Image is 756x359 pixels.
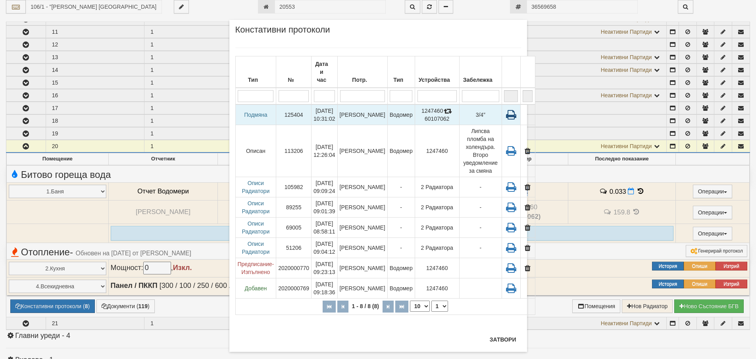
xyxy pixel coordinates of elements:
[276,125,312,177] td: 113206
[387,197,415,218] td: -
[337,218,387,238] td: [PERSON_NAME]
[459,56,502,88] th: Забележка: No sort applied, activate to apply an ascending sort
[312,125,338,177] td: [DATE] 12:26:04
[312,258,338,278] td: [DATE] 09:23:13
[431,301,448,312] select: Страница номер
[387,258,415,278] td: Водомер
[312,278,338,299] td: [DATE] 09:18:36
[417,74,457,85] div: Устройства
[276,104,312,125] td: 125404
[276,177,312,197] td: 105982
[235,197,276,218] td: Описи Радиатори
[337,258,387,278] td: [PERSON_NAME]
[415,218,459,238] td: 2 Радиатора
[459,218,502,238] td: -
[235,258,276,278] td: Предписание
[410,301,430,312] select: Брой редове на страница
[235,177,276,197] td: Описи Радиатори
[387,125,415,177] td: Водомер
[314,58,335,85] div: Дата и час
[312,197,338,218] td: [DATE] 09:01:39
[415,278,459,299] td: 1247460
[312,218,338,238] td: [DATE] 08:58:11
[312,104,338,125] td: [DATE] 10:31:02
[235,278,276,299] td: Добавен
[337,301,348,313] button: Предишна страница
[337,56,387,88] th: Потр.: No sort applied, activate to apply an ascending sort
[276,197,312,218] td: 89255
[312,177,338,197] td: [DATE] 09:09:24
[459,177,502,197] td: -
[235,238,276,258] td: Описи Радиатори
[462,74,500,85] div: Забележка
[337,177,387,197] td: [PERSON_NAME]
[340,74,385,85] div: Потр.
[278,74,309,85] div: №
[337,238,387,258] td: [PERSON_NAME]
[520,56,535,88] th: : No sort applied, activate to apply an ascending sort
[337,125,387,177] td: [PERSON_NAME]
[276,218,312,238] td: 69005
[387,177,415,197] td: -
[415,56,459,88] th: Устройства: No sort applied, activate to apply an ascending sort
[235,104,276,125] td: Подмяна
[312,56,338,88] th: Дата и час: Descending sort applied, activate to apply an ascending sort
[323,301,336,313] button: Първа страница
[387,104,415,125] td: Водомер
[276,258,312,278] td: 2020000770
[276,56,312,88] th: №: No sort applied, activate to apply an ascending sort
[415,197,459,218] td: 2 Радиатора
[235,125,276,177] td: Описан
[238,74,274,85] div: Тип
[337,278,387,299] td: [PERSON_NAME]
[276,278,312,299] td: 2020000769
[459,125,502,177] td: Липсва пломба на холендъра. Второ уведомление за смяна
[459,238,502,258] td: -
[312,238,338,258] td: [DATE] 09:04:12
[387,56,415,88] th: Тип: No sort applied, activate to apply an ascending sort
[415,104,459,125] td: 1247460 60107062
[415,238,459,258] td: 2 Радиатора
[387,238,415,258] td: -
[459,197,502,218] td: -
[502,56,520,88] th: : No sort applied, sorting is disabled
[485,333,521,346] button: Затвори
[387,278,415,299] td: Водомер
[235,56,276,88] th: Тип: No sort applied, activate to apply an ascending sort
[235,26,330,40] span: Констативни протоколи
[390,74,413,85] div: Тип
[383,301,394,313] button: Следваща страница
[415,125,459,177] td: 1247460
[235,218,276,238] td: Описи Радиатори
[350,303,381,309] span: 1 - 8 / 8 (8)
[395,301,408,313] button: Последна страница
[337,104,387,125] td: [PERSON_NAME]
[415,177,459,197] td: 2 Радиатора
[415,258,459,278] td: 1247460
[387,218,415,238] td: -
[276,238,312,258] td: 51206
[459,104,502,125] td: 3/4”
[337,197,387,218] td: [PERSON_NAME]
